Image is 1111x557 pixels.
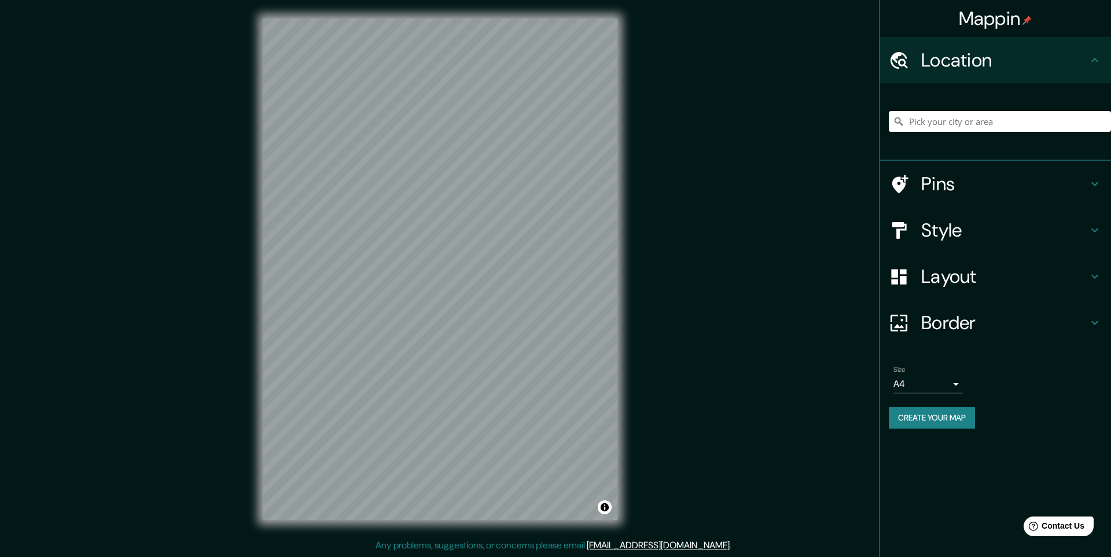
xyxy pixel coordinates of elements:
[921,311,1088,334] h4: Border
[893,375,963,393] div: A4
[880,207,1111,253] div: Style
[880,253,1111,300] div: Layout
[889,407,975,429] button: Create your map
[880,300,1111,346] div: Border
[733,538,735,552] div: .
[731,538,733,552] div: .
[1008,512,1098,544] iframe: Help widget launcher
[921,172,1088,195] h4: Pins
[893,365,906,375] label: Size
[1022,16,1032,25] img: pin-icon.png
[880,161,1111,207] div: Pins
[587,539,730,551] a: [EMAIL_ADDRESS][DOMAIN_NAME]
[921,219,1088,242] h4: Style
[959,7,1032,30] h4: Mappin
[889,111,1111,132] input: Pick your city or area
[880,37,1111,83] div: Location
[376,538,731,552] p: Any problems, suggestions, or concerns please email .
[921,49,1088,72] h4: Location
[921,265,1088,288] h4: Layout
[598,500,612,514] button: Toggle attribution
[263,19,617,520] canvas: Map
